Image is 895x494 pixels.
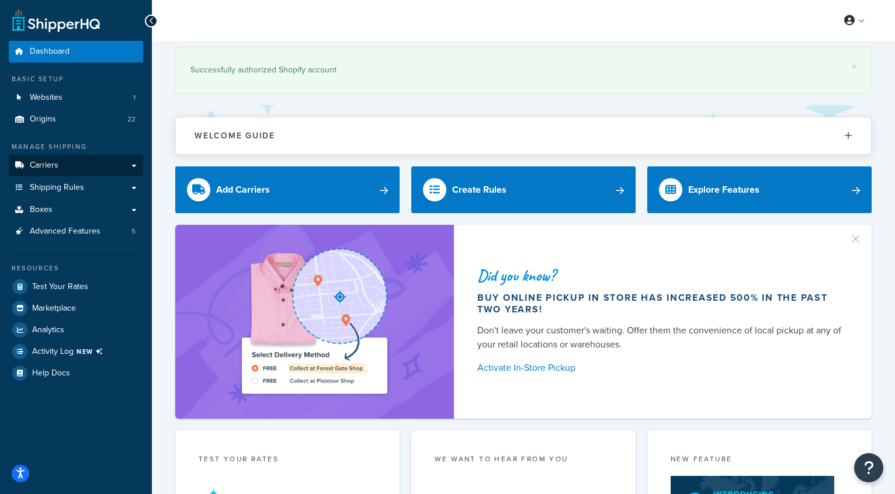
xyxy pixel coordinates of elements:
h2: Welcome Guide [195,131,275,140]
span: Dashboard [30,47,70,57]
div: Successfully authorized Shopify account [190,62,856,78]
span: Boxes [30,205,53,215]
a: Boxes [9,199,143,221]
span: Advanced Features [30,227,100,236]
div: Don't leave your customer's waiting. Offer them the convenience of local pickup at any of your re... [477,323,844,352]
button: Open Resource Center [854,453,883,482]
a: Help Docs [9,363,143,384]
p: we want to hear from you [435,454,612,464]
a: Shipping Rules [9,177,143,199]
a: Test Your Rates [9,276,143,297]
span: Shipping Rules [30,183,84,193]
span: Origins [30,114,56,124]
a: Marketplace [9,298,143,319]
a: Carriers [9,155,143,176]
span: Help Docs [32,368,70,378]
span: Analytics [32,325,64,335]
button: Welcome Guide [176,117,871,154]
div: Manage Shipping [9,142,143,152]
span: Websites [30,93,63,103]
span: Carriers [30,161,58,171]
div: Did you know? [477,267,844,284]
a: Create Rules [411,166,636,213]
a: × [852,62,856,71]
a: Add Carriers [175,166,400,213]
li: [object Object] [9,341,143,362]
span: 22 [127,114,136,124]
span: Marketplace [32,304,76,314]
div: Test your rates [199,454,376,467]
img: ad-shirt-map-b0359fc47e01cab431d101c4b569394f6a03f54285957d908178d52f29eb9668.png [209,242,420,401]
div: New Feature [671,454,848,467]
li: Websites [9,87,143,109]
div: Add Carriers [216,182,270,198]
li: Origins [9,109,143,130]
span: NEW [77,347,107,356]
div: Explore Features [688,182,759,198]
a: Origins22 [9,109,143,130]
span: 1 [133,93,136,103]
li: Advanced Features [9,221,143,242]
div: Create Rules [452,182,507,198]
span: Activity Log [32,344,107,359]
a: Activate In-Store Pickup [477,360,844,376]
a: Explore Features [647,166,872,213]
a: Activity LogNEW [9,341,143,362]
span: 5 [131,227,136,236]
div: Basic Setup [9,74,143,84]
div: Buy online pickup in store has increased 500% in the past two years! [477,292,844,315]
a: Websites1 [9,87,143,109]
div: Resources [9,263,143,273]
a: Advanced Features5 [9,221,143,242]
a: Dashboard [9,41,143,62]
a: Analytics [9,319,143,340]
span: Test Your Rates [32,282,88,292]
